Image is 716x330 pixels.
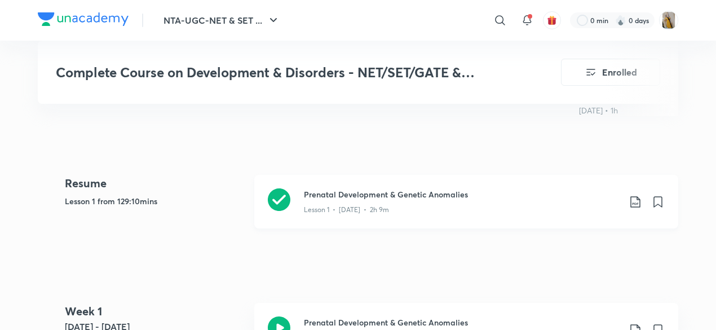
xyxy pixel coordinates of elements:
a: Company Logo [38,12,129,29]
button: avatar [543,11,561,29]
a: Prenatal Development & Genetic AnomaliesLesson 1 • [DATE] • 2h 9m [254,175,678,242]
img: streak [615,15,626,26]
img: himanshi parmar [659,11,678,30]
img: Company Logo [38,12,129,26]
img: avatar [547,15,557,25]
h3: Complete Course on Development & Disorders - NET/SET/GATE & Clinical Psychology [56,64,497,81]
h3: Prenatal Development & Genetic Anomalies [304,316,620,328]
h5: Lesson 1 from 129:10mins [65,195,245,207]
h4: Resume [65,175,245,192]
button: Enrolled [561,59,660,86]
button: NTA-UGC-NET & SET ... [157,9,287,32]
p: Lesson 1 • [DATE] • 2h 9m [304,205,389,215]
h4: Week 1 [65,303,245,320]
h3: Prenatal Development & Genetic Anomalies [304,188,620,200]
